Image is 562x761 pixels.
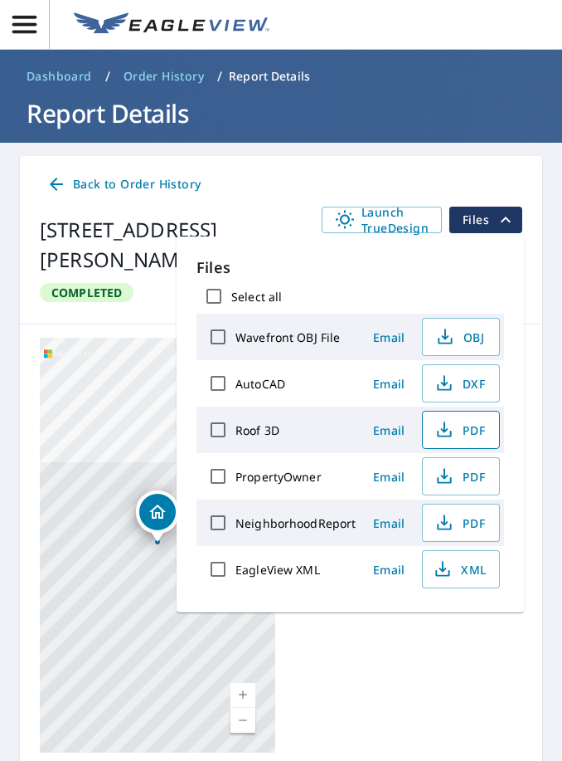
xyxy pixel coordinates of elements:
span: Email [369,562,409,578]
p: Report Details [229,68,310,85]
span: Email [369,469,409,485]
img: EV Logo [74,12,269,37]
label: AutoCAD [235,376,285,392]
span: Files [463,210,516,230]
li: / [217,66,222,86]
button: DXF [422,364,500,402]
h1: Report Details [20,96,542,130]
label: Wavefront OBJ File [235,329,340,345]
button: Email [362,371,415,397]
label: PropertyOwner [235,469,322,485]
span: PDF [433,513,486,533]
button: PDF [422,504,500,542]
span: OBJ [433,327,486,347]
button: Email [362,324,415,350]
div: [STREET_ADDRESS][PERSON_NAME] [40,215,308,275]
span: PDF [433,466,486,486]
a: Dashboard [20,63,99,90]
span: Dashboard [27,68,92,85]
a: Back to Order History [40,169,207,200]
button: Email [362,510,415,536]
button: Email [362,464,415,490]
span: Order History [124,68,204,85]
span: DXF [433,373,486,393]
span: Completed [41,285,132,300]
span: PDF [433,420,486,440]
button: Email [362,417,415,443]
span: XML [433,559,486,579]
span: Email [369,376,409,392]
label: Select all [231,289,282,305]
label: NeighborhoodReport [235,515,356,531]
a: Order History [117,63,211,90]
button: OBJ [422,318,500,356]
button: XML [422,550,500,588]
span: Launch TrueDesign [335,204,429,236]
nav: breadcrumb [20,63,542,90]
div: Dropped pin, building 1, Residential property, 513 Coronado Rd Bonner Springs, KS 66012 [136,490,179,542]
button: PDF [422,411,500,449]
span: Email [369,329,409,345]
li: / [105,66,110,86]
button: filesDropdownBtn-67280268 [448,207,522,233]
span: Email [369,422,409,438]
a: Current Level 17, Zoom Out [230,708,255,733]
label: Roof 3D [235,422,279,438]
p: Files [196,256,504,279]
a: Launch TrueDesign [322,207,442,233]
a: Current Level 17, Zoom In [230,683,255,708]
button: Email [362,557,415,583]
label: EagleView XML [235,562,320,578]
a: EV Logo [64,2,279,47]
button: PDF [422,457,500,495]
span: Back to Order History [46,174,201,195]
span: Email [369,515,409,531]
